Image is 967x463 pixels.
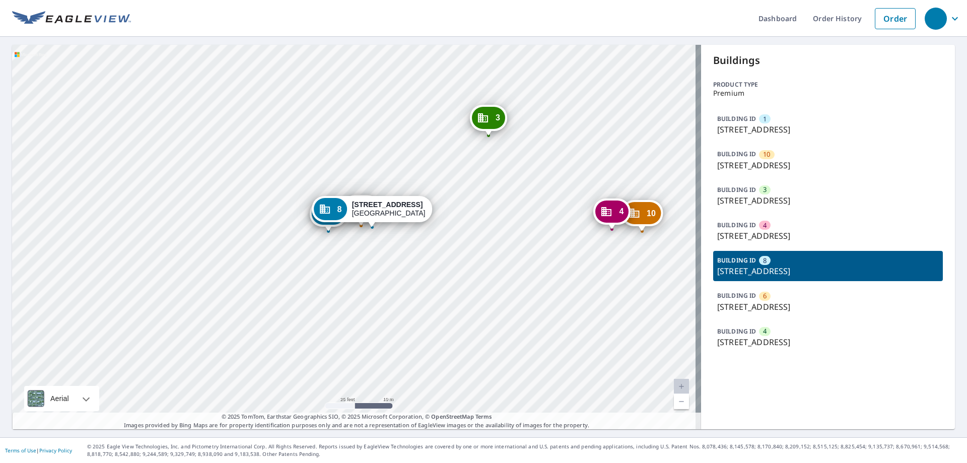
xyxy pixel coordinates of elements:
p: BUILDING ID [717,114,756,123]
div: Aerial [24,386,99,411]
div: Dropped pin, building 10, Commercial property, 4680-4684 Lake Villa Dr Clearwater, FL 33762 [621,200,663,231]
p: BUILDING ID [717,291,756,300]
p: © 2025 Eagle View Technologies, Inc. and Pictometry International Corp. All Rights Reserved. Repo... [87,443,962,458]
span: 3 [763,185,767,194]
span: 1 [763,114,767,124]
span: © 2025 TomTom, Earthstar Geographics SIO, © 2025 Microsoft Corporation, © [222,413,492,421]
div: Dropped pin, building 1, Commercial property, 4740-4750 Lake Villa Dr Clearwater, FL 33762 [310,201,347,232]
p: BUILDING ID [717,185,756,194]
span: 8 [337,206,342,213]
span: 4 [763,221,767,230]
div: Dropped pin, building 8, Commercial property, 4720-4724 Lake Villa Dr Clearwater, FL 33762 [312,196,433,227]
p: Product type [713,80,943,89]
p: [STREET_ADDRESS] [717,336,939,348]
a: Current Level 20, Zoom Out [674,394,689,409]
div: [GEOGRAPHIC_DATA] [352,201,426,218]
a: Terms of Use [5,447,36,454]
p: [STREET_ADDRESS] [717,265,939,277]
a: Privacy Policy [39,447,72,454]
p: Buildings [713,53,943,68]
p: [STREET_ADDRESS] [717,301,939,313]
p: [STREET_ADDRESS] [717,194,939,207]
div: Aerial [47,386,72,411]
p: Premium [713,89,943,97]
p: BUILDING ID [717,150,756,158]
img: EV Logo [12,11,131,26]
span: 4 [763,326,767,336]
span: 6 [763,291,767,301]
a: Current Level 20, Zoom In Disabled [674,379,689,394]
a: Order [875,8,916,29]
p: Images provided by Bing Maps are for property identification purposes only and are not a represen... [12,413,701,429]
a: Terms [475,413,492,420]
div: Dropped pin, building 6, Commercial property, 4726-4730 Lake Villa Dr Clearwater, FL 33762 [342,195,380,226]
span: 8 [763,256,767,266]
p: BUILDING ID [717,221,756,229]
p: [STREET_ADDRESS] [717,159,939,171]
strong: [STREET_ADDRESS] [352,201,423,209]
div: Dropped pin, building 3, Commercial property, 4700-4710 Lake Villa Dr Clearwater, FL 33762 [470,105,507,136]
span: 10 [763,150,770,159]
span: 10 [647,210,656,217]
div: Dropped pin, building 4, Commercial property, 4686-4690 Lake Villa Dr Clearwater, FL 33762 [593,199,631,230]
p: [STREET_ADDRESS] [717,230,939,242]
p: | [5,447,72,453]
a: OpenStreetMap [431,413,473,420]
p: BUILDING ID [717,327,756,336]
span: 4 [619,208,624,215]
p: BUILDING ID [717,256,756,264]
p: [STREET_ADDRESS] [717,123,939,136]
span: 3 [496,114,500,121]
